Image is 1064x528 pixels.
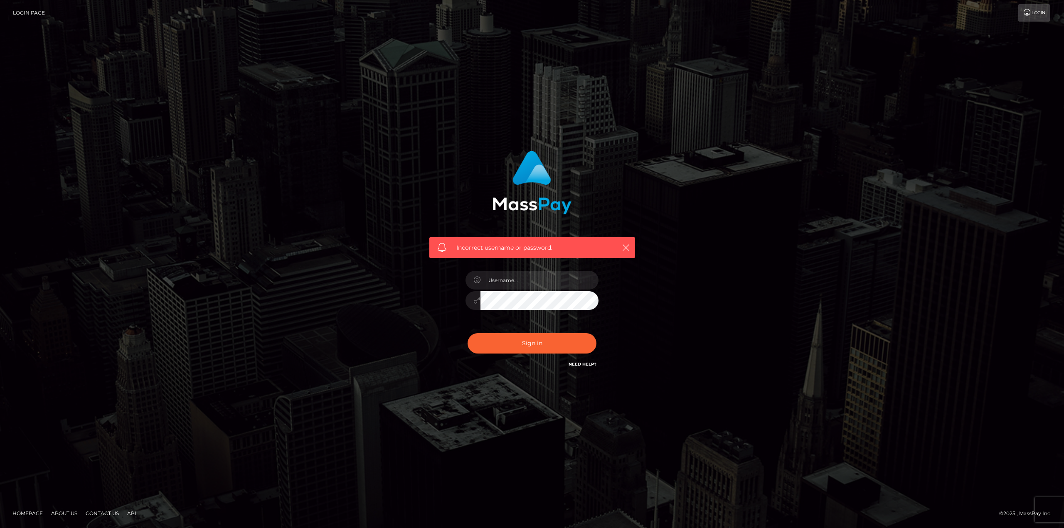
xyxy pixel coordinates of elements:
[999,509,1058,518] div: © 2025 , MassPay Inc.
[493,151,571,214] img: MassPay Login
[48,507,81,520] a: About Us
[480,271,598,290] input: Username...
[9,507,46,520] a: Homepage
[13,4,45,22] a: Login Page
[569,361,596,367] a: Need Help?
[468,333,596,354] button: Sign in
[124,507,140,520] a: API
[82,507,122,520] a: Contact Us
[456,243,608,252] span: Incorrect username or password.
[1018,4,1050,22] a: Login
